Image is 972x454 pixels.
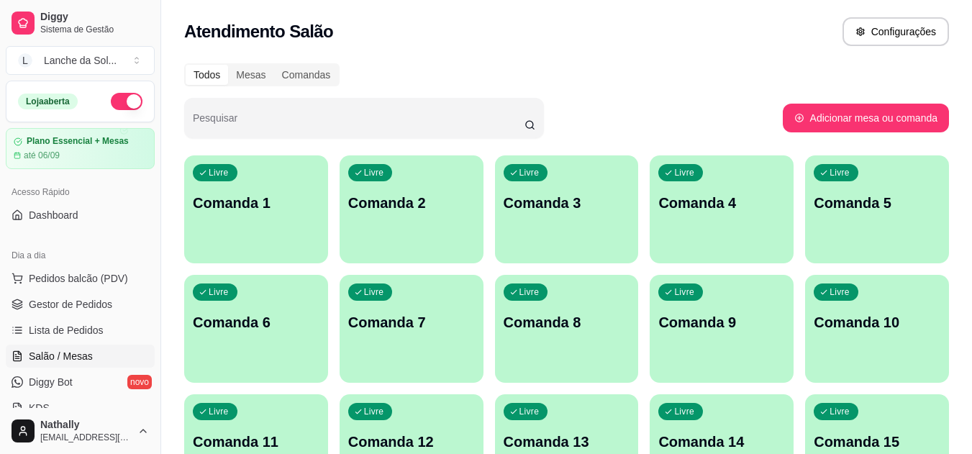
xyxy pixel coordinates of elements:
[6,244,155,267] div: Dia a dia
[6,6,155,40] a: DiggySistema de Gestão
[29,271,128,286] span: Pedidos balcão (PDV)
[6,293,155,316] a: Gestor de Pedidos
[650,275,794,383] button: LivreComanda 9
[504,193,630,213] p: Comanda 3
[674,286,694,298] p: Livre
[6,267,155,290] button: Pedidos balcão (PDV)
[805,275,949,383] button: LivreComanda 10
[6,396,155,419] a: KDS
[495,275,639,383] button: LivreComanda 8
[6,181,155,204] div: Acesso Rápido
[830,406,850,417] p: Livre
[6,371,155,394] a: Diggy Botnovo
[674,406,694,417] p: Livre
[193,193,319,213] p: Comanda 1
[18,94,78,109] div: Loja aberta
[29,349,93,363] span: Salão / Mesas
[348,193,475,213] p: Comanda 2
[364,406,384,417] p: Livre
[27,136,129,147] article: Plano Essencial + Mesas
[40,432,132,443] span: [EMAIL_ADDRESS][DOMAIN_NAME]
[348,312,475,332] p: Comanda 7
[674,167,694,178] p: Livre
[6,345,155,368] a: Salão / Mesas
[6,414,155,448] button: Nathally[EMAIL_ADDRESS][DOMAIN_NAME]
[830,286,850,298] p: Livre
[184,275,328,383] button: LivreComanda 6
[40,24,149,35] span: Sistema de Gestão
[6,128,155,169] a: Plano Essencial + Mesasaté 06/09
[40,419,132,432] span: Nathally
[184,155,328,263] button: LivreComanda 1
[209,406,229,417] p: Livre
[186,65,228,85] div: Todos
[519,406,540,417] p: Livre
[504,312,630,332] p: Comanda 8
[193,117,524,131] input: Pesquisar
[18,53,32,68] span: L
[111,93,142,110] button: Alterar Status
[783,104,949,132] button: Adicionar mesa ou comanda
[650,155,794,263] button: LivreComanda 4
[504,432,630,452] p: Comanda 13
[658,193,785,213] p: Comanda 4
[29,401,50,415] span: KDS
[29,208,78,222] span: Dashboard
[184,20,333,43] h2: Atendimento Salão
[193,312,319,332] p: Comanda 6
[274,65,339,85] div: Comandas
[340,275,483,383] button: LivreComanda 7
[805,155,949,263] button: LivreComanda 5
[228,65,273,85] div: Mesas
[29,375,73,389] span: Diggy Bot
[348,432,475,452] p: Comanda 12
[193,432,319,452] p: Comanda 11
[29,297,112,312] span: Gestor de Pedidos
[24,150,60,161] article: até 06/09
[340,155,483,263] button: LivreComanda 2
[495,155,639,263] button: LivreComanda 3
[6,319,155,342] a: Lista de Pedidos
[519,286,540,298] p: Livre
[44,53,117,68] div: Lanche da Sol ...
[658,312,785,332] p: Comanda 9
[830,167,850,178] p: Livre
[814,193,940,213] p: Comanda 5
[364,167,384,178] p: Livre
[6,46,155,75] button: Select a team
[6,204,155,227] a: Dashboard
[40,11,149,24] span: Diggy
[814,312,940,332] p: Comanda 10
[519,167,540,178] p: Livre
[209,167,229,178] p: Livre
[364,286,384,298] p: Livre
[658,432,785,452] p: Comanda 14
[29,323,104,337] span: Lista de Pedidos
[209,286,229,298] p: Livre
[814,432,940,452] p: Comanda 15
[842,17,949,46] button: Configurações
